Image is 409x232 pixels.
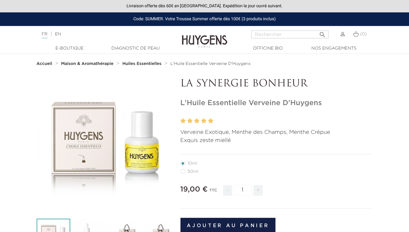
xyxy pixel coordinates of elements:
[304,45,364,52] a: Nos engagements
[317,29,328,37] button: 
[55,32,61,36] a: EN
[180,161,204,166] label: 10ml
[180,137,373,145] p: Exquis zeste miellé
[37,62,52,66] strong: Accueil
[42,32,48,38] a: FR
[208,117,213,125] label: 5
[238,45,298,52] a: Officine Bio
[180,128,373,137] p: Verveine Exotique, Menthe des Champs, Menthe Crépue
[209,184,217,200] div: TTC
[122,61,163,66] a: Huiles Essentielles
[182,25,227,49] img: Huygens
[180,117,186,125] label: 1
[223,185,232,196] span: -
[180,186,208,193] span: 19,00 €
[233,185,252,195] input: Quantité
[39,45,100,52] a: E-Boutique
[253,185,263,196] span: +
[201,117,206,125] label: 4
[319,29,326,37] i: 
[61,62,114,66] strong: Maison & Aromathérapie
[194,117,200,125] label: 3
[180,99,373,108] h1: L'Huile Essentielle Verveine D'Huygens
[180,169,206,174] label: 50ml
[37,61,54,66] a: Accueil
[360,32,367,36] span: (0)
[170,62,251,66] span: L'Huile Essentielle Verveine D'Huygens
[187,117,193,125] label: 2
[105,45,166,52] a: Diagnostic de peau
[251,31,328,38] input: Rechercher
[61,61,115,66] a: Maison & Aromathérapie
[170,61,251,66] a: L'Huile Essentielle Verveine D'Huygens
[122,62,161,66] strong: Huiles Essentielles
[39,31,166,38] div: |
[180,78,373,90] p: LA SYNERGIE BONHEUR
